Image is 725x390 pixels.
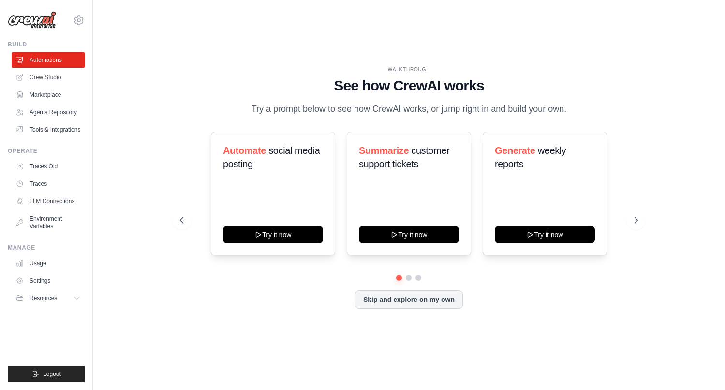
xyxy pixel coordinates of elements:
div: Operate [8,147,85,155]
div: Build [8,41,85,48]
a: Traces [12,176,85,192]
span: Resources [30,294,57,302]
a: LLM Connections [12,194,85,209]
a: Usage [12,255,85,271]
span: Generate [495,145,535,156]
a: Environment Variables [12,211,85,234]
h1: See how CrewAI works [180,77,637,94]
p: Try a prompt below to see how CrewAI works, or jump right in and build your own. [246,102,571,116]
button: Logout [8,366,85,382]
div: WALKTHROUGH [180,66,637,73]
img: Logo [8,11,56,30]
button: Try it now [359,226,459,243]
span: social media posting [223,145,320,169]
button: Try it now [495,226,595,243]
button: Skip and explore on my own [355,290,463,309]
a: Tools & Integrations [12,122,85,137]
span: Automate [223,145,266,156]
div: Manage [8,244,85,252]
button: Try it now [223,226,323,243]
button: Resources [12,290,85,306]
span: Logout [43,370,61,378]
a: Traces Old [12,159,85,174]
a: Automations [12,52,85,68]
a: Marketplace [12,87,85,103]
span: weekly reports [495,145,566,169]
a: Crew Studio [12,70,85,85]
span: Summarize [359,145,409,156]
a: Settings [12,273,85,288]
a: Agents Repository [12,105,85,120]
